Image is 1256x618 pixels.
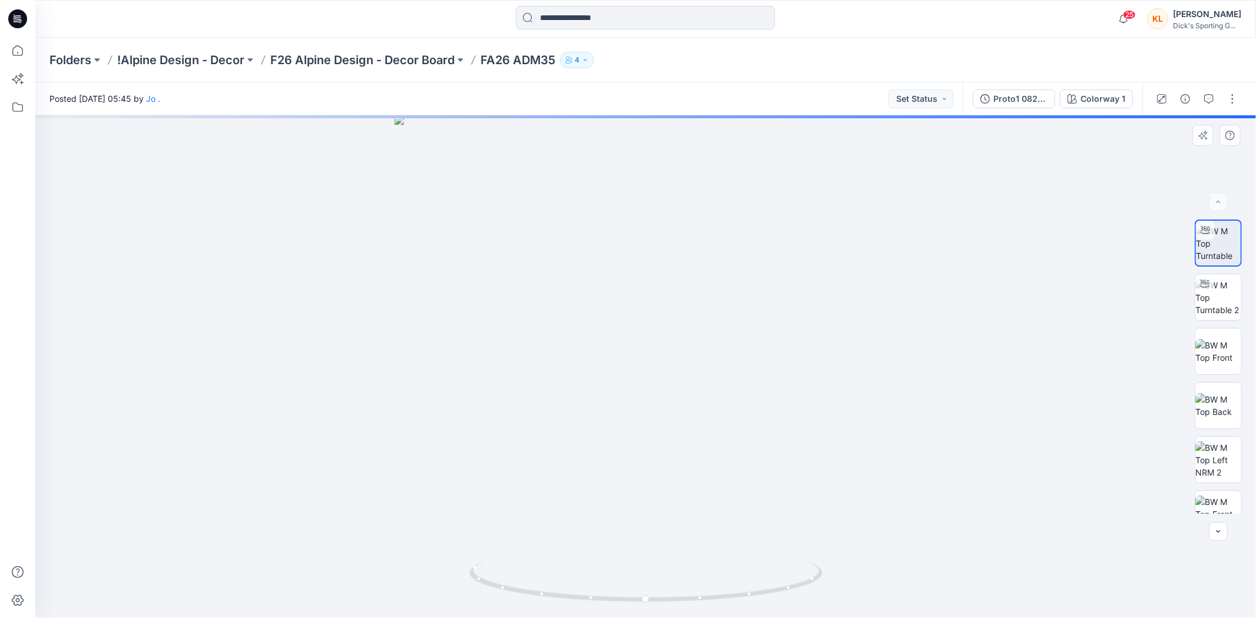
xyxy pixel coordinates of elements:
p: 4 [575,54,579,67]
button: Proto1 082125 [973,89,1055,108]
a: Jo . [146,94,160,104]
div: KL [1147,8,1168,29]
img: BW M Top Left NRM 2 [1195,441,1241,479]
div: [PERSON_NAME] [1173,7,1241,21]
img: BW M Top Front Chest [1195,496,1241,533]
button: Colorway 1 [1060,89,1133,108]
img: BW M Top Front [1195,339,1241,364]
img: BW M Top Turntable 2 [1195,279,1241,316]
span: Posted [DATE] 05:45 by [49,92,160,105]
div: Colorway 1 [1081,92,1125,105]
img: BW M Top Back [1195,393,1241,418]
button: Details [1176,89,1195,108]
div: Dick's Sporting G... [1173,21,1241,30]
span: 25 [1123,10,1136,19]
a: !Alpine Design - Decor [117,52,244,68]
button: 4 [560,52,594,68]
a: Folders [49,52,91,68]
div: Proto1 082125 [993,92,1048,105]
img: BW M Top Turntable [1196,225,1241,262]
a: F26 Alpine Design - Decor Board [270,52,455,68]
p: FA26 ADM35 [480,52,555,68]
